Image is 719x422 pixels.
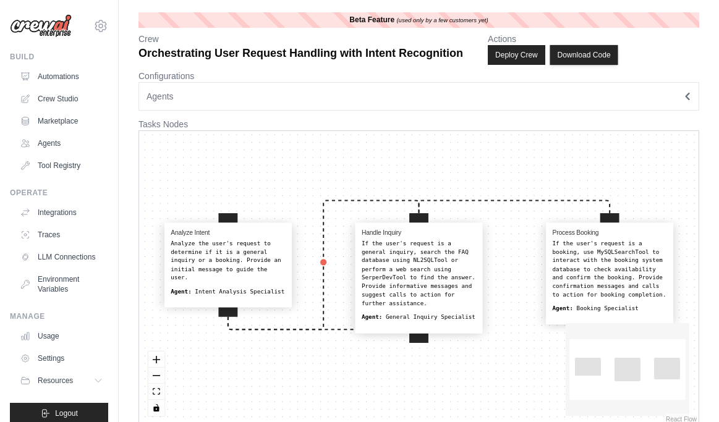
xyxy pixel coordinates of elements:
[171,229,285,237] h4: Analyze Intent
[546,222,673,324] div: Process BookingIf the user's request is a booking, use MySQLSearchTool to interact with the booki...
[148,384,164,400] button: fit view
[164,222,292,307] div: Analyze IntentAnalyze the user's request to determine if it is a general inquiry or a booking. Pr...
[148,352,164,416] div: React Flow controls
[657,363,719,422] iframe: Chat Widget
[362,314,382,320] b: Agent:
[355,222,483,332] div: Handle InquiryIf the user's request is a general inquiry, search the FAQ database using NL2SQLToo...
[148,400,164,416] button: toggle interactivity
[171,239,285,282] div: Analyze the user's request to determine if it is a general inquiry or a booking. Provide an initi...
[362,239,476,308] div: If the user's request is a general inquiry, search the FAQ database using NL2SQLTool or perform a...
[138,118,699,130] p: Tasks Nodes
[148,368,164,384] button: zoom out
[488,45,545,65] button: Deploy Crew
[228,200,419,329] g: Edge from analyze_intent to handle_inquiry
[15,326,108,346] a: Usage
[553,305,667,313] div: Booking Specialist
[15,371,108,390] button: Resources
[138,33,463,45] p: Crew
[148,352,164,368] button: zoom in
[15,67,108,87] a: Automations
[138,82,699,111] button: Agents
[138,70,699,82] p: Configurations
[362,229,476,237] h4: Handle Inquiry
[15,203,108,222] a: Integrations
[10,311,108,321] div: Manage
[553,229,667,237] h4: Process Booking
[38,376,73,386] span: Resources
[553,305,573,311] b: Agent:
[171,288,191,294] b: Agent:
[488,33,618,45] p: Actions
[349,15,394,24] b: Beta Feature
[10,14,72,38] img: Logo
[15,156,108,175] a: Tool Registry
[10,52,108,62] div: Build
[138,45,463,62] p: Orchestrating User Request Handling with Intent Recognition
[171,287,285,296] div: Intent Analysis Specialist
[228,200,610,329] g: Edge from analyze_intent to process_booking
[15,225,108,245] a: Traces
[15,133,108,153] a: Agents
[15,348,108,368] a: Settings
[15,111,108,131] a: Marketplace
[553,239,667,299] div: If the user's request is a booking, use MySQLSearchTool to interact with the booking system datab...
[15,247,108,267] a: LLM Connections
[147,90,174,103] span: Agents
[550,45,618,65] button: Download Code
[362,313,476,322] div: General Inquiry Specialist
[396,17,488,23] i: (used only by a few customers yet)
[55,408,78,418] span: Logout
[10,188,108,198] div: Operate
[15,89,108,109] a: Crew Studio
[15,269,108,299] a: Environment Variables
